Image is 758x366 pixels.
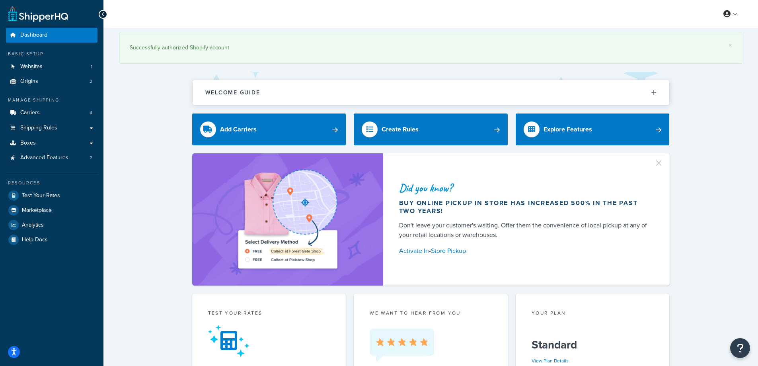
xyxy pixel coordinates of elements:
div: Manage Shipping [6,97,97,104]
p: we want to hear from you [370,309,492,317]
div: Your Plan [532,309,654,319]
span: Shipping Rules [20,125,57,131]
a: Add Carriers [192,114,346,145]
span: Dashboard [20,32,47,39]
span: 2 [90,155,92,161]
span: Advanced Features [20,155,68,161]
a: Activate In-Store Pickup [399,245,651,256]
button: Welcome Guide [193,80,669,105]
a: Dashboard [6,28,97,43]
a: Analytics [6,218,97,232]
span: 1 [91,63,92,70]
a: Create Rules [354,114,508,145]
span: Carriers [20,110,40,116]
a: Boxes [6,136,97,151]
img: ad-shirt-map-b0359fc47e01cab431d101c4b569394f6a03f54285957d908178d52f29eb9668.png [216,165,360,274]
li: Origins [6,74,97,89]
a: Explore Features [516,114,670,145]
li: Carriers [6,106,97,120]
div: Don't leave your customer's waiting. Offer them the convenience of local pickup at any of your re... [399,221,651,240]
a: Shipping Rules [6,121,97,135]
span: Boxes [20,140,36,147]
li: Advanced Features [6,151,97,165]
span: Test Your Rates [22,192,60,199]
span: Marketplace [22,207,52,214]
a: Advanced Features2 [6,151,97,165]
a: Marketplace [6,203,97,217]
a: Help Docs [6,233,97,247]
span: 2 [90,78,92,85]
span: Help Docs [22,237,48,243]
div: Basic Setup [6,51,97,57]
div: Successfully authorized Shopify account [130,42,732,53]
a: Carriers4 [6,106,97,120]
div: Buy online pickup in store has increased 500% in the past two years! [399,199,651,215]
span: 4 [90,110,92,116]
button: Open Resource Center [730,338,750,358]
div: Explore Features [544,124,592,135]
span: Analytics [22,222,44,229]
a: View Plan Details [532,357,569,364]
span: Websites [20,63,43,70]
a: Websites1 [6,59,97,74]
div: Did you know? [399,182,651,194]
a: × [729,42,732,49]
div: Add Carriers [220,124,257,135]
h2: Welcome Guide [205,90,260,96]
div: Resources [6,180,97,186]
a: Test Your Rates [6,188,97,203]
h5: Standard [532,339,654,351]
a: Origins2 [6,74,97,89]
li: Websites [6,59,97,74]
span: Origins [20,78,38,85]
div: Create Rules [382,124,419,135]
div: Test your rates [208,309,330,319]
